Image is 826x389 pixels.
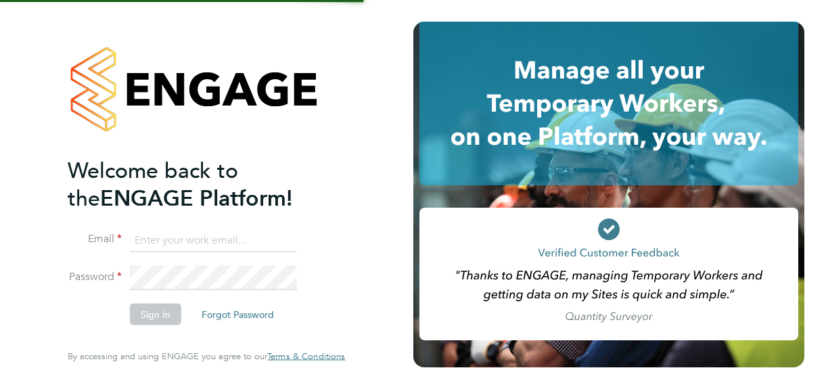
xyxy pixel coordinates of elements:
[267,351,345,362] a: Terms & Conditions
[191,304,285,325] button: Forgot Password
[68,157,238,211] span: Welcome back to the
[68,156,331,212] h2: ENGAGE Platform!
[130,228,297,252] input: Enter your work email...
[68,232,122,246] label: Email
[68,270,122,284] label: Password
[130,304,181,325] button: Sign In
[68,350,345,362] span: By accessing and using ENGAGE you agree to our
